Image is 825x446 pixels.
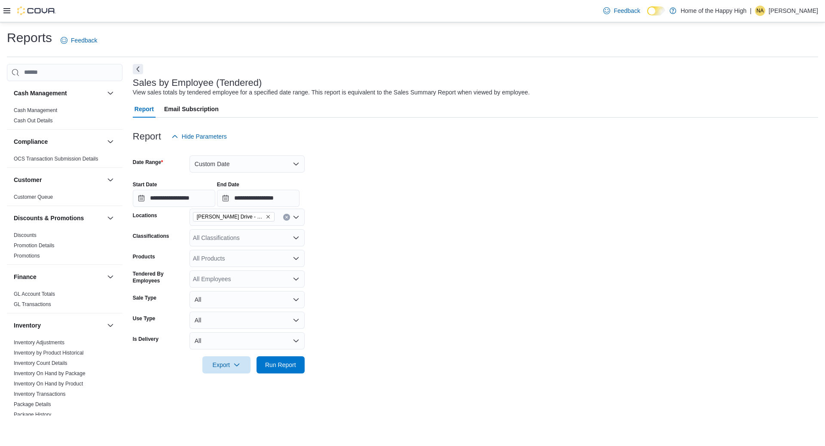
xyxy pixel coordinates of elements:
a: Feedback [57,32,101,49]
div: Nikki Abramovic [755,6,765,16]
button: Open list of options [293,276,299,282]
a: Inventory by Product Historical [14,350,84,356]
button: Customer [105,175,116,185]
button: Remove Dundas - Osler Drive - Friendly Stranger from selection in this group [266,214,271,219]
h1: Reports [7,29,52,46]
a: Cash Out Details [14,118,53,124]
span: Inventory Adjustments [14,339,64,346]
a: Inventory On Hand by Product [14,381,83,387]
button: Cash Management [14,89,104,97]
h3: Customer [14,176,42,184]
label: End Date [217,181,239,188]
span: Feedback [71,36,97,45]
label: Products [133,253,155,260]
a: Inventory Adjustments [14,340,64,346]
span: NA [757,6,764,16]
button: All [189,312,305,329]
a: Package History [14,412,51,418]
h3: Finance [14,273,37,281]
span: [PERSON_NAME] Drive - Friendly Stranger [197,212,264,221]
button: Export [202,356,251,373]
a: Inventory Transactions [14,391,66,397]
h3: Report [133,131,161,142]
button: Next [133,64,143,74]
a: OCS Transaction Submission Details [14,156,98,162]
button: Hide Parameters [168,128,230,145]
label: Is Delivery [133,336,159,343]
div: View sales totals by tendered employee for a specified date range. This report is equivalent to t... [133,88,530,97]
span: Customer Queue [14,194,53,200]
div: Cash Management [7,105,122,129]
a: GL Account Totals [14,291,55,297]
label: Start Date [133,181,157,188]
div: Finance [7,289,122,313]
a: Inventory On Hand by Package [14,370,86,376]
span: Email Subscription [164,100,219,118]
span: Discounts [14,232,37,239]
button: Customer [14,176,104,184]
button: Inventory [14,321,104,330]
span: Inventory Count Details [14,360,67,367]
p: Home of the Happy High [681,6,746,16]
div: Compliance [7,154,122,167]
h3: Compliance [14,137,48,146]
span: Package Details [14,401,51,408]
h3: Sales by Employee (Tendered) [133,78,262,88]
span: GL Account Totals [14,291,55,297]
input: Press the down key to open a popover containing a calendar. [217,190,299,207]
label: Locations [133,212,157,219]
a: Discounts [14,232,37,238]
a: Customer Queue [14,194,53,200]
input: Dark Mode [647,6,665,15]
button: All [189,291,305,308]
button: Open list of options [293,255,299,262]
span: Report [134,100,154,118]
span: Dark Mode [647,15,648,16]
span: Cash Out Details [14,117,53,124]
button: Discounts & Promotions [14,214,104,222]
button: Compliance [105,137,116,147]
span: Promotions [14,252,40,259]
button: Inventory [105,320,116,331]
h3: Cash Management [14,89,67,97]
button: Open list of options [293,234,299,241]
span: Inventory On Hand by Package [14,370,86,377]
span: Feedback [614,6,640,15]
span: Inventory On Hand by Product [14,380,83,387]
span: Dundas - Osler Drive - Friendly Stranger [193,212,275,221]
p: [PERSON_NAME] [769,6,818,16]
span: Hide Parameters [182,132,227,141]
button: Discounts & Promotions [105,213,116,223]
span: Inventory by Product Historical [14,349,84,356]
label: Use Type [133,315,155,322]
div: Customer [7,192,122,206]
label: Classifications [133,233,169,240]
button: Finance [14,273,104,281]
button: Cash Management [105,88,116,98]
a: Feedback [600,2,643,19]
h3: Discounts & Promotions [14,214,84,222]
label: Sale Type [133,294,156,301]
input: Press the down key to open a popover containing a calendar. [133,190,215,207]
a: Promotions [14,253,40,259]
a: Package Details [14,401,51,407]
span: Export [208,356,245,373]
a: Cash Management [14,107,57,113]
span: Package History [14,411,51,418]
button: Run Report [257,356,305,373]
a: Inventory Count Details [14,360,67,366]
a: GL Transactions [14,301,51,307]
button: Custom Date [189,155,305,173]
label: Tendered By Employees [133,270,186,284]
p: | [750,6,752,16]
span: Promotion Details [14,242,55,249]
span: Inventory Transactions [14,391,66,397]
span: Cash Management [14,107,57,114]
label: Date Range [133,159,163,166]
span: Run Report [265,361,296,369]
button: Finance [105,272,116,282]
h3: Inventory [14,321,41,330]
span: GL Transactions [14,301,51,308]
button: Open list of options [293,214,299,221]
